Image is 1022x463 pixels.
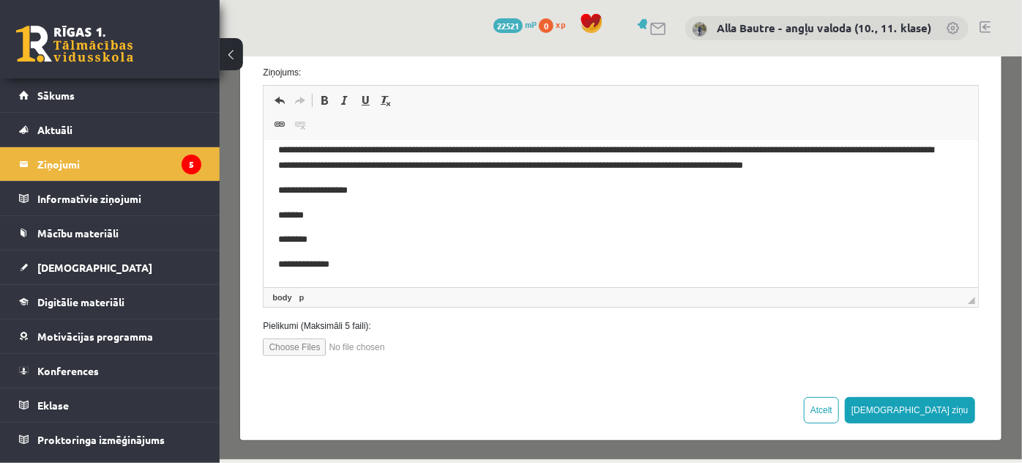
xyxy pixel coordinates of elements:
[44,84,758,231] iframe: Editor, wiswyg-editor-47024751679080-1757442596-573
[19,354,201,388] a: Konferences
[32,10,769,23] label: Ziņojums:
[37,89,75,102] span: Sākums
[70,59,91,78] a: Unlink
[584,341,619,367] button: Atcelt
[37,364,99,377] span: Konferences
[19,182,201,215] a: Informatīvie ziņojumi
[50,59,70,78] a: Link (Ctrl+K)
[19,423,201,456] a: Proktoringa izmēģinājums
[556,18,565,30] span: xp
[182,155,201,174] i: 5
[50,234,75,248] a: body element
[19,285,201,319] a: Digitālie materiāli
[94,34,115,53] a: Bold (Ctrl+B)
[19,251,201,284] a: [DEMOGRAPHIC_DATA]
[77,234,88,248] a: p element
[625,341,756,367] button: [DEMOGRAPHIC_DATA] ziņu
[717,21,931,35] a: Alla Bautre - angļu valoda (10., 11. klase)
[37,226,119,240] span: Mācību materiāli
[37,182,201,215] legend: Informatīvie ziņojumi
[19,78,201,112] a: Sākums
[37,123,72,136] span: Aktuāli
[50,34,70,53] a: Undo (Ctrl+Z)
[19,388,201,422] a: Eklase
[37,433,165,446] span: Proktoringa izmēģinājums
[37,261,152,274] span: [DEMOGRAPHIC_DATA]
[37,399,69,412] span: Eklase
[19,216,201,250] a: Mācību materiāli
[70,34,91,53] a: Redo (Ctrl+Y)
[539,18,553,33] span: 0
[748,240,756,248] span: Resize
[19,319,201,353] a: Motivācijas programma
[493,18,523,33] span: 22521
[115,34,135,53] a: Italic (Ctrl+I)
[32,263,769,276] label: Pielikumi (Maksimāli 5 faili):
[493,18,537,30] a: 22521 mP
[693,22,707,37] img: Alla Bautre - angļu valoda (10., 11. klase)
[37,147,201,181] legend: Ziņojumi
[37,330,153,343] span: Motivācijas programma
[19,113,201,147] a: Aktuāli
[135,34,156,53] a: Underline (Ctrl+U)
[16,26,133,62] a: Rīgas 1. Tālmācības vidusskola
[37,295,124,308] span: Digitālie materiāli
[539,18,572,30] a: 0 xp
[156,34,176,53] a: Remove Format
[525,18,537,30] span: mP
[19,147,201,181] a: Ziņojumi5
